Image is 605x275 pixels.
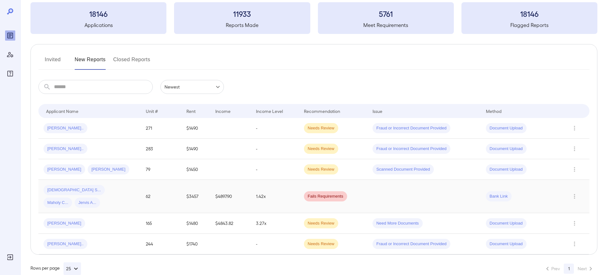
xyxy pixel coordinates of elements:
[181,139,210,159] td: $1490
[5,69,15,79] div: FAQ
[251,213,299,234] td: 3.27x
[30,9,166,19] h3: 18146
[304,241,338,247] span: Needs Review
[174,21,310,29] h5: Reports Made
[141,180,182,213] td: 62
[181,213,210,234] td: $1480
[30,262,81,275] div: Rows per page
[541,264,597,274] nav: pagination navigation
[75,200,100,206] span: Jervis A...
[461,21,597,29] h5: Flagged Reports
[569,239,580,249] button: Row Actions
[569,164,580,174] button: Row Actions
[373,241,450,247] span: Fraud or Incorrect Document Provided
[146,107,158,115] div: Unit #
[486,220,527,226] span: Document Upload
[38,55,67,70] button: Invited
[304,220,338,226] span: Needs Review
[30,2,597,34] summary: 18146Applications11933Reports Made5761Meet Requirements18146Flagged Reports
[373,107,383,115] div: Issue
[251,180,299,213] td: 1.42x
[44,200,72,206] span: Maholy C...
[44,220,85,226] span: [PERSON_NAME]
[113,55,151,70] button: Closed Reports
[486,193,512,200] span: Bank Link
[30,21,166,29] h5: Applications
[569,191,580,201] button: Row Actions
[486,146,527,152] span: Document Upload
[569,218,580,228] button: Row Actions
[186,107,197,115] div: Rent
[215,107,231,115] div: Income
[373,146,450,152] span: Fraud or Incorrect Document Provided
[141,234,182,254] td: 244
[141,213,182,234] td: 165
[251,139,299,159] td: -
[46,107,78,115] div: Applicant Name
[304,146,338,152] span: Needs Review
[569,123,580,133] button: Row Actions
[304,125,338,131] span: Needs Review
[251,234,299,254] td: -
[210,180,251,213] td: $4897.90
[251,159,299,180] td: -
[318,21,454,29] h5: Meet Requirements
[564,264,574,274] button: page 1
[141,118,182,139] td: 271
[256,107,283,115] div: Income Level
[5,252,15,262] div: Log Out
[181,118,210,139] td: $1490
[318,9,454,19] h3: 5761
[181,159,210,180] td: $1450
[44,146,87,152] span: [PERSON_NAME]..
[44,187,105,193] span: [DEMOGRAPHIC_DATA] S...
[5,30,15,41] div: Reports
[141,159,182,180] td: 79
[373,220,423,226] span: Need More Documents
[88,167,129,173] span: [PERSON_NAME]
[5,49,15,60] div: Manage Users
[251,118,299,139] td: -
[64,262,81,275] button: 25
[486,167,527,173] span: Document Upload
[486,125,527,131] span: Document Upload
[461,9,597,19] h3: 18146
[373,125,450,131] span: Fraud or Incorrect Document Provided
[44,167,85,173] span: [PERSON_NAME]
[44,125,87,131] span: [PERSON_NAME]..
[210,213,251,234] td: $4843.82
[181,180,210,213] td: $3457
[44,241,87,247] span: [PERSON_NAME]..
[304,167,338,173] span: Needs Review
[373,167,434,173] span: Scanned Document Provided
[181,234,210,254] td: $1740
[304,193,347,200] span: Fails Requirements
[486,107,501,115] div: Method
[160,80,224,94] div: Newest
[486,241,527,247] span: Document Upload
[141,139,182,159] td: 283
[174,9,310,19] h3: 11933
[304,107,340,115] div: Recommendation
[75,55,106,70] button: New Reports
[569,144,580,154] button: Row Actions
